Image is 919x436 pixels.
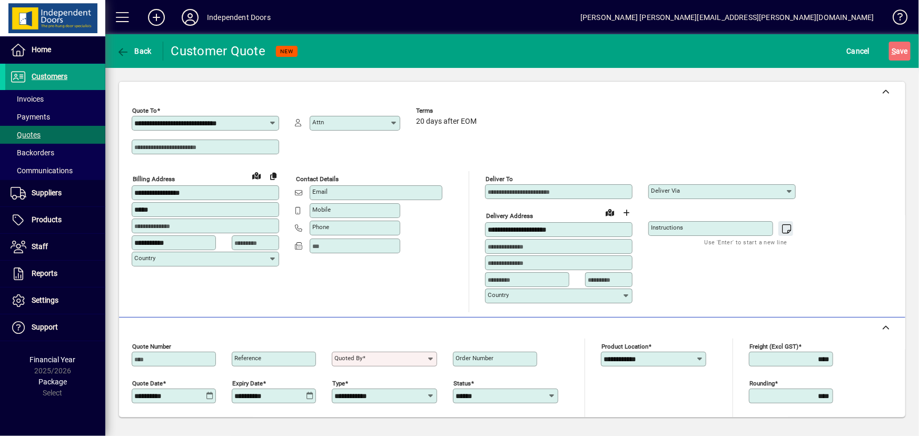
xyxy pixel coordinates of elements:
button: Copy to Delivery address [265,167,282,184]
a: Products [5,207,105,233]
mat-label: Quote To [132,107,157,114]
button: Add [140,8,173,27]
span: Staff [32,242,48,251]
a: View on map [601,204,618,221]
a: Settings [5,288,105,314]
span: Support [32,323,58,331]
span: Customers [32,72,67,81]
mat-label: Quoted by [334,354,362,362]
span: Communications [11,166,73,175]
span: Products [32,215,62,224]
span: 20 days after EOM [416,117,477,126]
span: NEW [280,48,293,55]
span: Back [116,47,152,55]
span: Financial Year [30,355,76,364]
mat-label: Expiry date [232,379,263,387]
mat-label: Product location [601,342,648,350]
a: Communications [5,162,105,180]
span: Suppliers [32,189,62,197]
a: Suppliers [5,180,105,206]
mat-label: Reference [234,354,261,362]
span: Cancel [847,43,870,60]
span: Backorders [11,148,54,157]
button: Save [889,42,911,61]
mat-label: Type [332,379,345,387]
span: Package [38,378,67,386]
mat-label: Country [134,254,155,262]
mat-label: Order number [456,354,493,362]
mat-label: Email [312,188,328,195]
a: Invoices [5,90,105,108]
mat-label: Attn [312,118,324,126]
a: Payments [5,108,105,126]
a: Staff [5,234,105,260]
a: Reports [5,261,105,287]
span: Quotes [11,131,41,139]
mat-label: Instructions [651,224,683,231]
button: Profile [173,8,207,27]
button: Choose address [618,204,635,221]
a: Support [5,314,105,341]
a: Backorders [5,144,105,162]
button: Cancel [844,42,873,61]
mat-label: Freight (excl GST) [749,342,798,350]
mat-label: Quote number [132,342,171,350]
app-page-header-button: Back [105,42,163,61]
mat-label: Phone [312,223,329,231]
span: Invoices [11,95,44,103]
a: Quotes [5,126,105,144]
a: View on map [248,167,265,184]
div: Customer Quote [171,43,266,60]
div: [PERSON_NAME] [PERSON_NAME][EMAIL_ADDRESS][PERSON_NAME][DOMAIN_NAME] [580,9,874,26]
button: Back [114,42,154,61]
mat-hint: Use 'Enter' to start a new line [705,236,787,248]
mat-label: Quote date [132,379,163,387]
span: Reports [32,269,57,278]
span: Home [32,45,51,54]
mat-label: Status [453,379,471,387]
mat-label: Country [488,291,509,299]
mat-label: Mobile [312,206,331,213]
span: ave [892,43,908,60]
span: S [892,47,896,55]
span: Payments [11,113,50,121]
span: Settings [32,296,58,304]
a: Home [5,37,105,63]
mat-label: Rounding [749,379,775,387]
div: Independent Doors [207,9,271,26]
span: Terms [416,107,479,114]
a: Knowledge Base [885,2,906,36]
mat-label: Deliver To [486,175,513,183]
mat-label: Deliver via [651,187,680,194]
